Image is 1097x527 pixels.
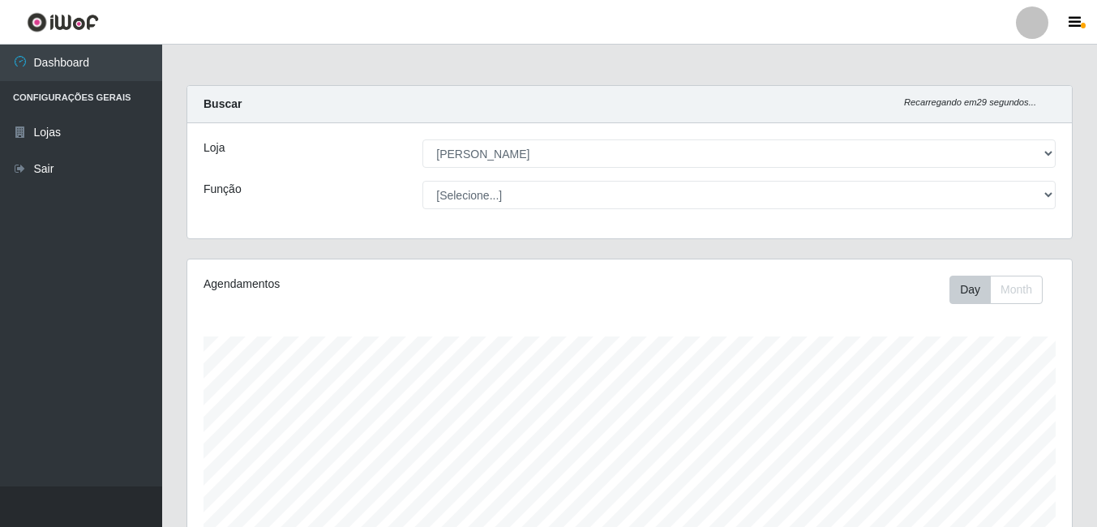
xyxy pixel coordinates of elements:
[949,276,1043,304] div: First group
[204,139,225,156] label: Loja
[204,276,544,293] div: Agendamentos
[990,276,1043,304] button: Month
[27,12,99,32] img: CoreUI Logo
[904,97,1036,107] i: Recarregando em 29 segundos...
[204,181,242,198] label: Função
[949,276,1056,304] div: Toolbar with button groups
[204,97,242,110] strong: Buscar
[949,276,991,304] button: Day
